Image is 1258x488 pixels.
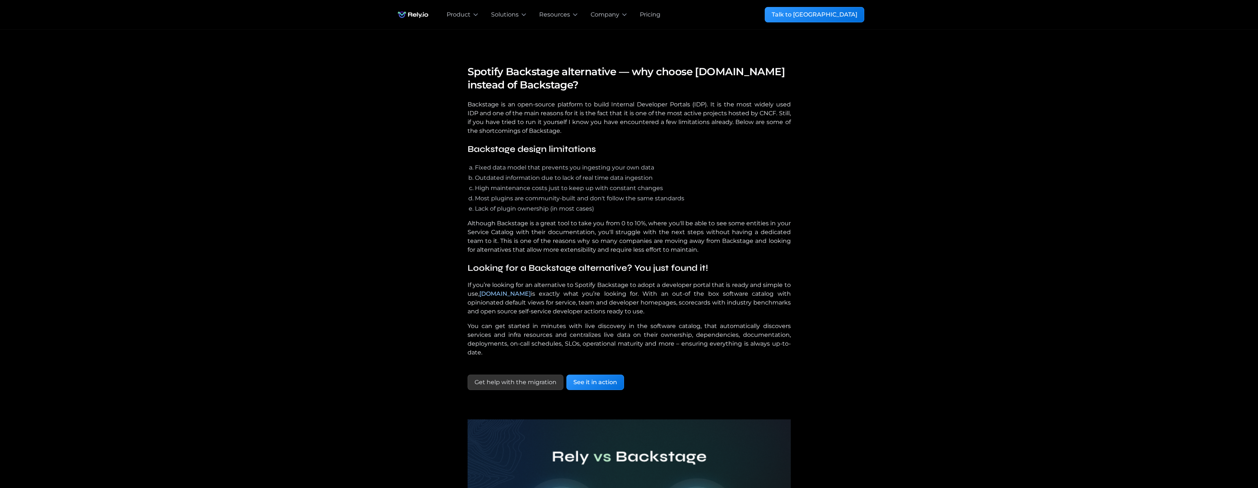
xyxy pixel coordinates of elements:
[468,219,791,254] p: Although Backstage is a great tool to take you from 0 to 10%, where you'll be able to see some en...
[591,10,619,19] div: Company
[468,375,563,390] a: Get help with the migration
[573,378,617,387] div: See it in action
[640,10,660,19] a: Pricing
[539,10,570,19] div: Resources
[479,290,531,297] a: [DOMAIN_NAME]
[394,7,432,22] img: Rely.io logo
[475,194,791,203] li: Most plugins are community-built and don't follow the same standards
[475,184,791,193] li: High maintenance costs just to keep up with constant changes
[394,7,432,22] a: home
[468,65,791,91] h4: Spotify Backstage alternative — why choose [DOMAIN_NAME] instead of Backstage?
[468,143,791,156] h5: Backstage design limitations
[772,10,857,19] div: Talk to [GEOGRAPHIC_DATA]
[468,322,791,357] p: You can get started in minutes with live discovery in the software catalog, that automatically di...
[765,7,864,22] a: Talk to [GEOGRAPHIC_DATA]
[475,204,791,213] li: Lack of plugin ownership (in most cases)
[475,174,791,182] li: Outdated information due to lack of real time data ingestion
[475,378,556,387] div: Get help with the migration
[491,10,519,19] div: Solutions
[468,100,791,135] p: Backstage is an open-source platform to build Internal Developer Portals (IDP). It is the most wi...
[475,163,791,172] li: Fixed data model that prevents you ingesting your own data
[468,262,791,275] h5: Looking for a Backstage alternative? You just found it!
[566,375,624,390] a: See it in action
[447,10,471,19] div: Product
[468,281,791,316] p: If you’re looking for an alternative to Spotify Backstage to adopt a developer portal that is rea...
